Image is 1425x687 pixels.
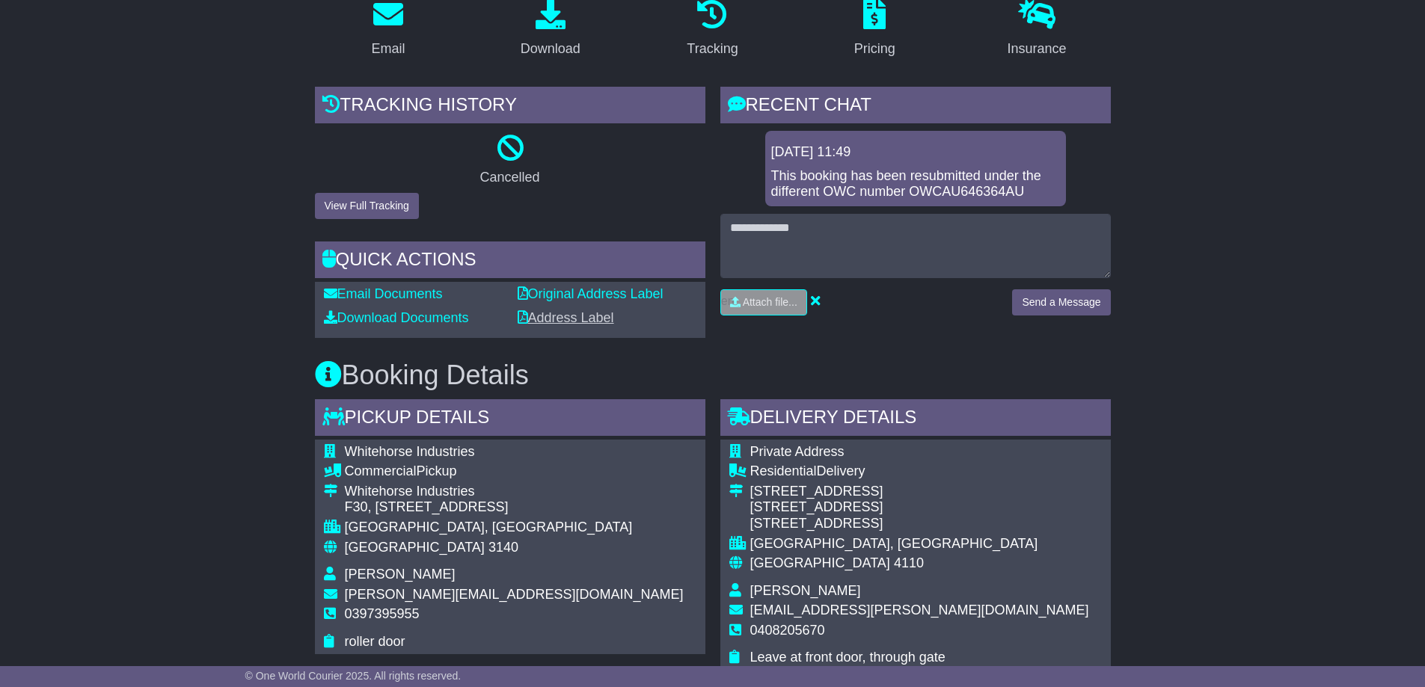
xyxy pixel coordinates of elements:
[750,555,890,570] span: [GEOGRAPHIC_DATA]
[345,587,684,602] span: [PERSON_NAME][EMAIL_ADDRESS][DOMAIN_NAME]
[371,39,405,59] div: Email
[687,39,738,59] div: Tracking
[750,463,1089,480] div: Delivery
[345,567,456,582] span: [PERSON_NAME]
[750,484,1089,500] div: [STREET_ADDRESS]
[324,286,443,301] a: Email Documents
[750,603,1089,617] span: [EMAIL_ADDRESS][PERSON_NAME][DOMAIN_NAME]
[488,540,518,555] span: 3140
[750,536,1089,552] div: [GEOGRAPHIC_DATA], [GEOGRAPHIC_DATA]
[750,499,1089,516] div: [STREET_ADDRESS]
[1012,289,1110,315] button: Send a Message
[345,540,485,555] span: [GEOGRAPHIC_DATA]
[771,144,1060,161] div: [DATE] 11:49
[315,170,705,186] p: Cancelled
[720,399,1111,440] div: Delivery Details
[750,463,817,478] span: Residential
[345,484,684,500] div: Whitehorse Industries
[518,286,664,301] a: Original Address Label
[750,516,1089,532] div: [STREET_ADDRESS]
[324,310,469,325] a: Download Documents
[894,555,924,570] span: 4110
[750,444,845,459] span: Private Address
[854,39,895,59] div: Pricing
[315,399,705,440] div: Pickup Details
[315,193,419,219] button: View Full Tracking
[750,623,825,638] span: 0408205670
[345,606,420,621] span: 0397395955
[1008,39,1067,59] div: Insurance
[315,87,705,127] div: Tracking history
[750,650,946,665] span: Leave at front door, through gate
[345,520,684,536] div: [GEOGRAPHIC_DATA], [GEOGRAPHIC_DATA]
[771,168,1060,200] div: This booking has been resubmitted under the different OWC number OWCAU646364AU
[345,499,684,516] div: F30, [STREET_ADDRESS]
[345,463,417,478] span: Commercial
[345,444,475,459] span: Whitehorse Industries
[720,87,1111,127] div: RECENT CHAT
[518,310,614,325] a: Address Label
[345,634,405,649] span: roller door
[315,241,705,282] div: Quick Actions
[245,670,462,682] span: © One World Courier 2025. All rights reserved.
[750,583,861,598] span: [PERSON_NAME]
[521,39,580,59] div: Download
[315,360,1111,390] h3: Booking Details
[345,463,684,480] div: Pickup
